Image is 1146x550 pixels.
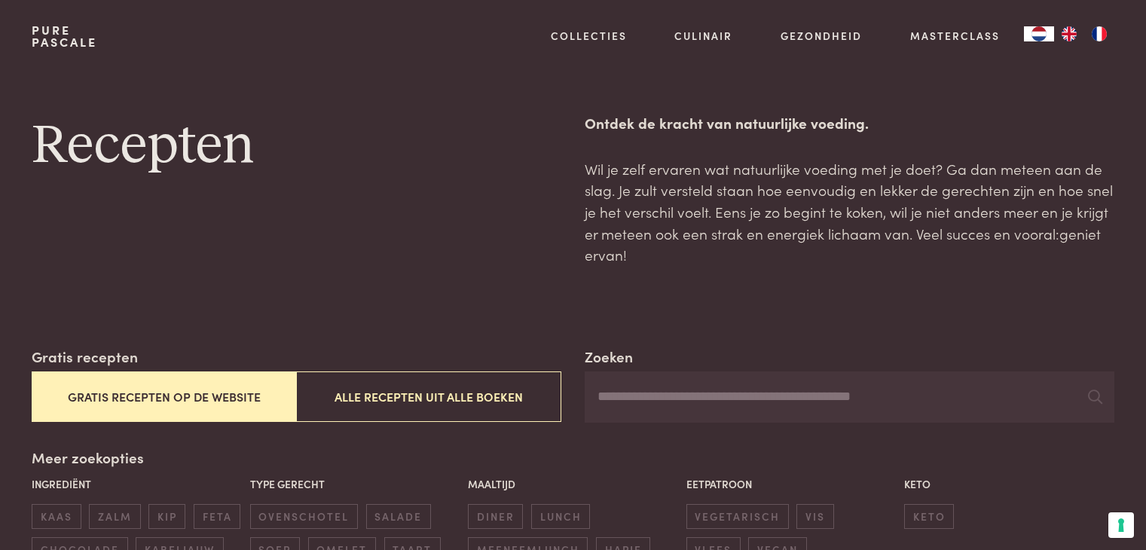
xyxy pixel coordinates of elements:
[468,504,523,529] span: diner
[1024,26,1114,41] aside: Language selected: Nederlands
[32,24,97,48] a: PurePascale
[686,504,789,529] span: vegetarisch
[250,476,460,492] p: Type gerecht
[89,504,140,529] span: zalm
[1084,26,1114,41] a: FR
[32,112,561,180] h1: Recepten
[1054,26,1084,41] a: EN
[32,476,242,492] p: Ingrediënt
[531,504,590,529] span: lunch
[1024,26,1054,41] div: Language
[1108,512,1134,538] button: Uw voorkeuren voor toestemming voor trackingtechnologieën
[32,346,138,368] label: Gratis recepten
[148,504,185,529] span: kip
[796,504,833,529] span: vis
[468,476,678,492] p: Maaltijd
[910,28,1000,44] a: Masterclass
[904,504,954,529] span: keto
[1054,26,1114,41] ul: Language list
[32,371,296,422] button: Gratis recepten op de website
[32,504,81,529] span: kaas
[296,371,561,422] button: Alle recepten uit alle boeken
[585,346,633,368] label: Zoeken
[551,28,627,44] a: Collecties
[674,28,732,44] a: Culinair
[1024,26,1054,41] a: NL
[686,476,897,492] p: Eetpatroon
[585,112,869,133] strong: Ontdek de kracht van natuurlijke voeding.
[194,504,240,529] span: feta
[366,504,431,529] span: salade
[904,476,1114,492] p: Keto
[585,158,1114,266] p: Wil je zelf ervaren wat natuurlijke voeding met je doet? Ga dan meteen aan de slag. Je zult verst...
[250,504,358,529] span: ovenschotel
[781,28,862,44] a: Gezondheid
